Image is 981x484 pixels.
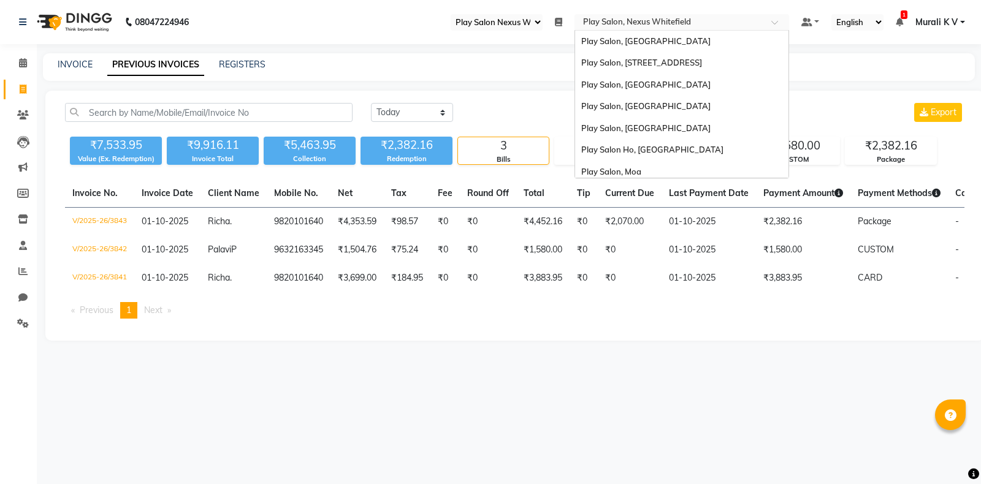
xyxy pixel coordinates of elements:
span: Export [931,107,956,118]
td: 9820101640 [267,208,330,236]
span: Payment Methods [858,187,941,199]
span: Net [338,187,353,199]
span: Round Off [467,187,509,199]
span: Fee [438,187,452,199]
div: 0 [555,137,646,154]
div: Value (Ex. Redemption) [70,154,162,164]
span: CARD [858,272,882,283]
span: P [231,244,237,255]
span: Richa [208,216,230,227]
a: 1 [896,17,903,28]
div: Collection [264,154,356,164]
span: Play Salon, [GEOGRAPHIC_DATA] [581,101,711,111]
span: 1 [126,304,131,316]
td: V/2025-26/3843 [65,208,134,236]
span: Package [858,216,891,227]
span: Last Payment Date [669,187,749,199]
span: Invoice Date [142,187,193,199]
td: ₹184.95 [384,264,430,292]
td: ₹3,883.95 [516,264,570,292]
td: ₹1,580.00 [756,236,850,264]
td: ₹2,382.16 [756,208,850,236]
button: Export [914,103,962,122]
td: ₹0 [430,236,460,264]
td: ₹0 [460,264,516,292]
td: V/2025-26/3842 [65,236,134,264]
td: ₹3,883.95 [756,264,850,292]
span: Palavi [208,244,231,255]
span: Client Name [208,187,259,199]
span: Play Salon, [GEOGRAPHIC_DATA] [581,80,711,89]
span: - [955,244,959,255]
span: Invoice No. [72,187,118,199]
img: logo [31,5,115,39]
td: ₹1,504.76 [330,236,384,264]
td: ₹0 [460,236,516,264]
div: CUSTOM [749,154,839,165]
a: REGISTERS [219,59,265,70]
td: ₹2,070.00 [598,208,662,236]
span: Previous [80,304,113,316]
div: ₹9,916.11 [167,137,259,154]
span: 01-10-2025 [142,216,188,227]
div: Cancelled [555,154,646,165]
td: ₹0 [598,236,662,264]
span: Total [524,187,544,199]
td: ₹4,452.16 [516,208,570,236]
span: Play Salon, [GEOGRAPHIC_DATA] [581,123,711,133]
td: ₹4,353.59 [330,208,384,236]
span: CUSTOM [858,244,894,255]
td: ₹0 [430,208,460,236]
div: ₹2,382.16 [845,137,936,154]
td: ₹0 [570,264,598,292]
div: Package [845,154,936,165]
td: 9820101640 [267,264,330,292]
td: ₹98.57 [384,208,430,236]
td: ₹3,699.00 [330,264,384,292]
div: Invoice Total [167,154,259,164]
span: Play Salon, [GEOGRAPHIC_DATA] [581,36,711,46]
span: Richa [208,272,230,283]
td: ₹75.24 [384,236,430,264]
a: PREVIOUS INVOICES [107,54,204,76]
td: 01-10-2025 [662,208,756,236]
span: Tip [577,187,590,199]
div: ₹7,533.95 [70,137,162,154]
span: - [955,272,959,283]
span: Murali K V [915,16,958,29]
span: - [955,216,959,227]
td: 01-10-2025 [662,264,756,292]
div: ₹2,382.16 [361,137,452,154]
span: Payment Amount [763,187,843,199]
td: ₹0 [570,208,598,236]
span: 01-10-2025 [142,244,188,255]
span: . [230,216,232,227]
span: Play Salon, Moa [581,167,641,176]
div: ₹1,580.00 [749,137,839,154]
span: . [230,272,232,283]
td: ₹0 [430,264,460,292]
nav: Pagination [65,302,964,319]
span: 1 [901,10,907,19]
td: 9632163345 [267,236,330,264]
td: 01-10-2025 [662,236,756,264]
td: ₹0 [570,236,598,264]
td: V/2025-26/3841 [65,264,134,292]
iframe: chat widget [929,435,969,472]
span: Play Salon Ho, [GEOGRAPHIC_DATA] [581,145,723,154]
span: 01-10-2025 [142,272,188,283]
td: ₹0 [598,264,662,292]
ng-dropdown-panel: Options list [574,30,789,178]
div: Bills [458,154,549,165]
td: ₹1,580.00 [516,236,570,264]
a: INVOICE [58,59,93,70]
div: ₹5,463.95 [264,137,356,154]
input: Search by Name/Mobile/Email/Invoice No [65,103,353,122]
div: Redemption [361,154,452,164]
span: Next [144,304,162,316]
span: Play Salon, [STREET_ADDRESS] [581,58,702,67]
td: ₹0 [460,208,516,236]
b: 08047224946 [135,5,189,39]
div: 3 [458,137,549,154]
span: Tax [391,187,407,199]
